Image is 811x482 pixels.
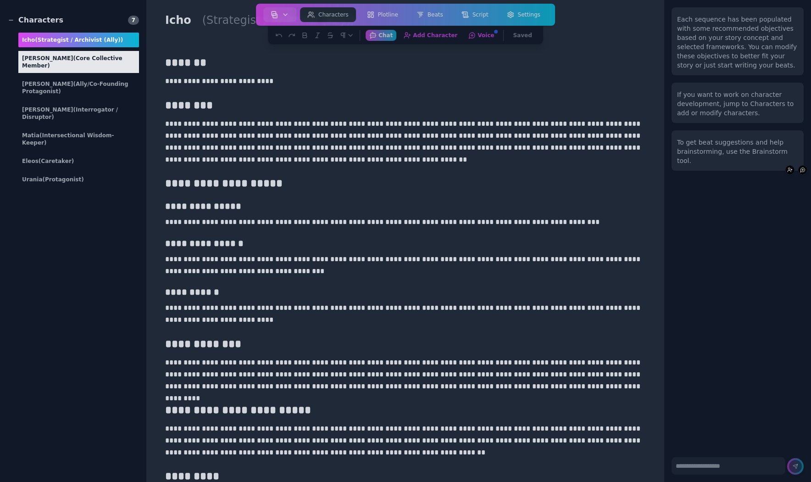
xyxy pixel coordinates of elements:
span: (Ally/Co-Founding Protagonist) [22,81,128,95]
span: (Intersectional Wisdom-Keeper) [22,132,114,146]
div: If you want to work on character development, jump to Characters to add or modify characters. [677,90,798,118]
button: Add Character [400,30,461,41]
div: Matia [18,128,139,150]
a: Script [452,6,498,24]
div: To get beat suggestions and help brainstorming, use the Brainstorm tool. [677,138,798,165]
button: Characters [300,7,356,22]
span: (Caretaker) [39,158,74,164]
div: Urania [18,172,139,187]
div: [PERSON_NAME] [18,51,139,73]
span: 7 [128,16,139,25]
h1: Icho [161,11,195,29]
span: (Strategist / Archivist (Ally)) [35,37,123,43]
div: Eleos [18,154,139,168]
img: storyboard [271,11,278,18]
div: Icho [18,33,139,47]
button: Voice [465,30,498,41]
div: [PERSON_NAME] [18,102,139,124]
button: Plotline [360,7,405,22]
span: (protagonist) [43,176,84,183]
div: Each sequence has been populated with some recommended objectives based on your story concept and... [677,15,798,70]
button: Chat [366,30,396,41]
a: Plotline [358,6,407,24]
button: Script [454,7,496,22]
button: Settings [500,7,548,22]
button: Voice [798,165,807,174]
a: Characters [298,6,358,24]
button: Add Character [785,165,794,174]
a: Settings [498,6,550,24]
a: Beats [407,6,452,24]
button: Beats [409,7,450,22]
div: Characters [7,15,63,26]
h2: (Strategist / Archivist (Ally)) [199,11,359,29]
div: [PERSON_NAME] [18,77,139,99]
button: Saved [510,30,536,41]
